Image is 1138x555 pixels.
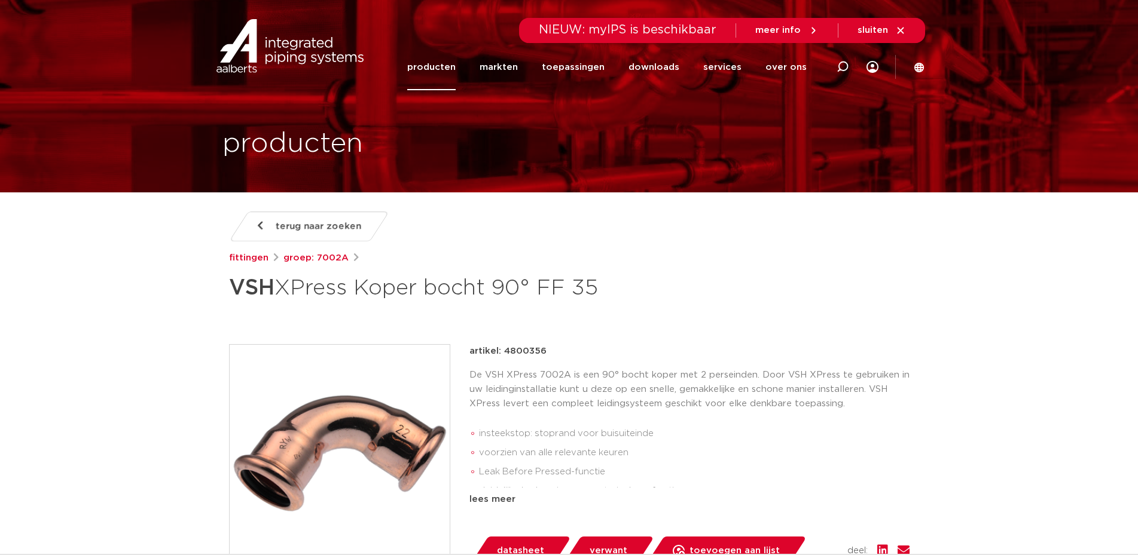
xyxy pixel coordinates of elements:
[479,482,910,501] li: duidelijke herkenning van materiaal en afmeting
[755,26,801,35] span: meer info
[479,443,910,462] li: voorzien van alle relevante keuren
[276,217,361,236] span: terug naar zoeken
[539,24,716,36] span: NIEUW: myIPS is beschikbaar
[479,462,910,482] li: Leak Before Pressed-functie
[229,251,269,265] a: fittingen
[229,270,678,306] h1: XPress Koper bocht 90° FF 35
[629,44,679,90] a: downloads
[542,44,605,90] a: toepassingen
[480,44,518,90] a: markten
[228,211,389,241] a: terug naar zoeken
[283,251,349,265] a: groep: 7002A
[469,344,547,358] p: artikel: 4800356
[229,277,274,299] strong: VSH
[407,44,807,90] nav: Menu
[469,492,910,507] div: lees meer
[755,25,819,36] a: meer info
[407,44,456,90] a: producten
[858,26,888,35] span: sluiten
[703,44,742,90] a: services
[858,25,906,36] a: sluiten
[479,424,910,443] li: insteekstop: stoprand voor buisuiteinde
[222,125,363,163] h1: producten
[469,368,910,411] p: De VSH XPress 7002A is een 90° bocht koper met 2 perseinden. Door VSH XPress te gebruiken in uw l...
[765,44,807,90] a: over ons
